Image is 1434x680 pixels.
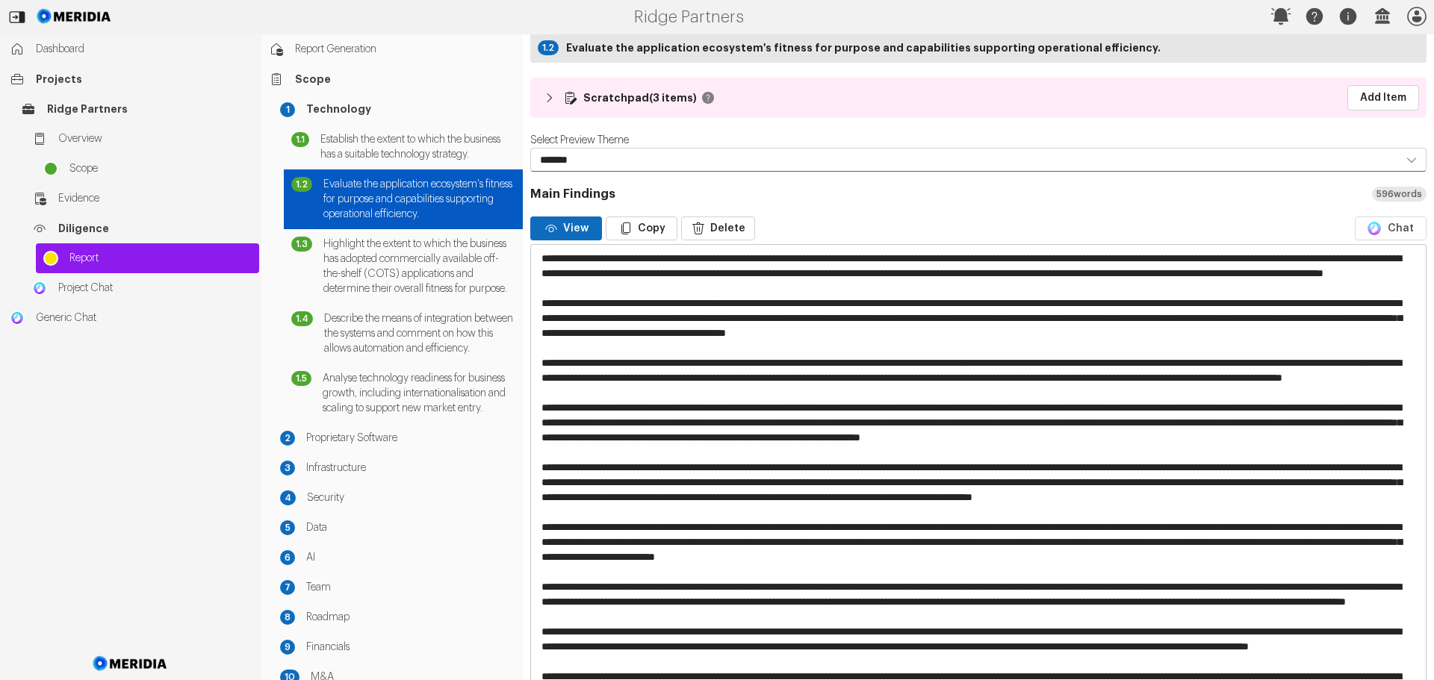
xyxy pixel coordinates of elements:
div: 1 [280,102,295,117]
span: Team [306,580,515,595]
div: 5 [280,520,295,535]
span: Scope [69,161,252,176]
span: Infrastructure [306,461,515,475]
div: 1.2 [538,40,559,55]
img: Project Chat [32,281,47,296]
a: Add Item [1347,85,1419,110]
span: Analyse technology readiness for business growth, including internationalisation and scaling to s... [323,371,515,416]
h3: Main Findings [530,187,615,202]
button: Model IconChat [1355,216,1427,240]
span: Generic Chat [36,311,252,325]
span: Proprietary Software [306,431,515,446]
span: Projects [36,72,252,87]
button: Copy [606,216,677,240]
div: 6 [280,550,295,565]
div: 1.3 [291,237,312,252]
span: Report Generation [295,42,515,57]
a: Project ChatProject Chat [25,273,259,303]
img: Generic Chat [10,311,25,325]
span: Ridge Partners [47,102,252,116]
a: Report [36,243,259,273]
span: Security [307,490,515,505]
strong: Evaluate the application ecosystem's fitness for purpose and capabilities supporting operational ... [566,40,1161,55]
div: 2 [280,431,295,446]
a: Dashboard [2,34,259,64]
strong: Scratchpad (3 items) [583,90,697,105]
span: Project Chat [58,281,252,296]
a: Projects [2,64,259,94]
span: Data [306,520,515,535]
div: 1.2 [291,177,312,192]
span: Technology [306,102,515,117]
span: Evidence [58,191,252,206]
img: Model Icon [1366,220,1382,237]
button: Delete [681,216,755,240]
span: Report [69,251,252,266]
span: AI [306,550,515,565]
span: Diligence [58,221,252,236]
a: Diligence [25,213,259,243]
span: Dashboard [36,42,252,57]
a: Evidence [25,184,259,213]
div: 8 [280,610,295,625]
div: 1.5 [291,371,311,386]
div: 1.1 [291,132,309,147]
img: Meridia Logo [90,647,170,680]
span: Evaluate the application ecosystem's fitness for purpose and capabilities supporting operational ... [323,177,515,222]
div: 596 words [1372,187,1427,202]
label: Select Preview Theme [530,135,629,146]
a: Generic ChatGeneric Chat [2,303,259,333]
div: 9 [280,640,295,655]
span: Describe the means of integration between the systems and comment on how this allows automation a... [324,311,515,356]
div: 1.4 [291,311,313,326]
span: Financials [306,640,515,655]
div: 3 [280,461,295,475]
span: Highlight the extent to which the business has adopted commercially available off-the-shelf (COTS... [323,237,515,296]
span: Scope [295,72,515,87]
div: 4 [280,490,296,505]
a: Scope [36,154,259,184]
div: 7 [280,580,295,595]
a: Overview [25,124,259,154]
button: View [530,216,602,240]
span: Roadmap [306,610,515,625]
span: Establish the extent to which the business has a suitable technology strategy. [320,132,515,162]
span: Overview [58,131,252,146]
button: Scratchpad(3 items)Add Item [534,81,1423,114]
a: Ridge Partners [13,94,259,124]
